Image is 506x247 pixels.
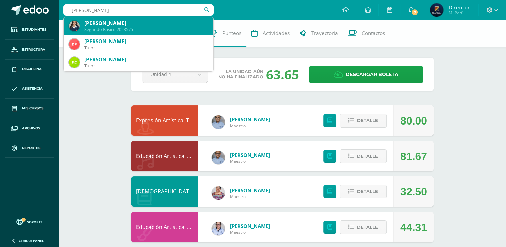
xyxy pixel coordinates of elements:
span: Mis cursos [22,106,43,111]
a: Reportes [5,138,54,158]
span: Mi Perfil [448,10,470,16]
a: [PERSON_NAME] [230,152,270,158]
span: Cerrar panel [19,238,44,243]
a: Estructura [5,40,54,60]
a: Unidad 4 [142,66,208,83]
a: Archivos [5,118,54,138]
span: Contactos [362,30,385,37]
a: Educación Artística: Artes Visuales [136,223,222,231]
div: Segundo Básico 2023575 [84,27,208,32]
a: Asistencia [5,79,54,99]
button: Detalle [340,114,387,128]
div: Educación Artística: Artes Visuales [131,212,198,242]
span: Detalle [357,221,378,233]
div: 32.50 [400,177,427,207]
div: 80.00 [400,106,427,136]
span: 7 [411,9,418,16]
span: Dirección [448,4,470,11]
a: Actividades [246,20,295,47]
a: Trayectoria [295,20,343,47]
img: 3d9e1f1a4ef570f5ea2f57997d1de59d.png [69,39,80,50]
div: Tutor [84,45,208,51]
span: Actividades [263,30,290,37]
img: 0fb4cf2d5a8caa7c209baa70152fd11e.png [430,3,443,17]
img: 13d9b3e0db690675aa1851a2a286d302.png [69,21,80,31]
img: c0a26e2fe6bfcdf9029544cd5cc8fd3b.png [212,151,225,164]
div: 81.67 [400,141,427,171]
a: Descargar boleta [309,66,423,83]
div: Tutor [84,63,208,69]
div: [PERSON_NAME] [84,38,208,45]
span: Asistencia [22,86,43,91]
img: c0a26e2fe6bfcdf9029544cd5cc8fd3b.png [212,115,225,129]
span: Detalle [357,185,378,198]
a: Mis cursos [5,99,54,118]
span: Detalle [357,150,378,162]
div: Evangelización [131,176,198,207]
div: [PERSON_NAME] [84,56,208,63]
img: fdd6ede38f6dc15a823cd5ee07e9c9ca.png [69,57,80,68]
a: Estudiantes [5,20,54,40]
span: Detalle [357,114,378,127]
div: 63.65 [266,66,299,83]
a: Expresión Artística: Teatro [136,117,203,124]
a: [PERSON_NAME] [230,223,270,229]
a: Soporte [8,217,51,226]
a: Disciplina [5,60,54,79]
div: Educación Artística: Educación Musical [131,141,198,171]
button: Detalle [340,149,387,163]
span: Maestro [230,229,270,235]
span: Soporte [27,220,43,224]
span: Estructura [22,47,45,52]
span: Descargar boleta [346,66,398,83]
div: [PERSON_NAME] [84,20,208,27]
span: Maestro [230,194,270,199]
a: Punteos [205,20,246,47]
img: 7f600a662924718df360360cce82d692.png [212,186,225,200]
span: La unidad aún no ha finalizado [218,69,263,80]
button: Detalle [340,220,387,234]
span: Archivos [22,126,40,131]
img: a19da184a6dd3418ee17da1f5f2698ae.png [212,222,225,235]
span: Trayectoria [311,30,338,37]
div: Expresión Artística: Teatro [131,105,198,136]
span: Unidad 4 [150,66,183,82]
span: Estudiantes [22,27,46,32]
span: Punteos [222,30,241,37]
span: Maestro [230,123,270,129]
a: [PERSON_NAME] [230,116,270,123]
span: Maestro [230,158,270,164]
a: [PERSON_NAME] [230,187,270,194]
a: Contactos [343,20,390,47]
input: Busca un usuario... [63,4,214,16]
button: Detalle [340,185,387,198]
a: [DEMOGRAPHIC_DATA] [136,188,194,195]
span: Reportes [22,145,40,151]
span: Disciplina [22,66,42,72]
div: 44.31 [400,212,427,242]
a: Educación Artística: Educación Musical [136,152,233,160]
